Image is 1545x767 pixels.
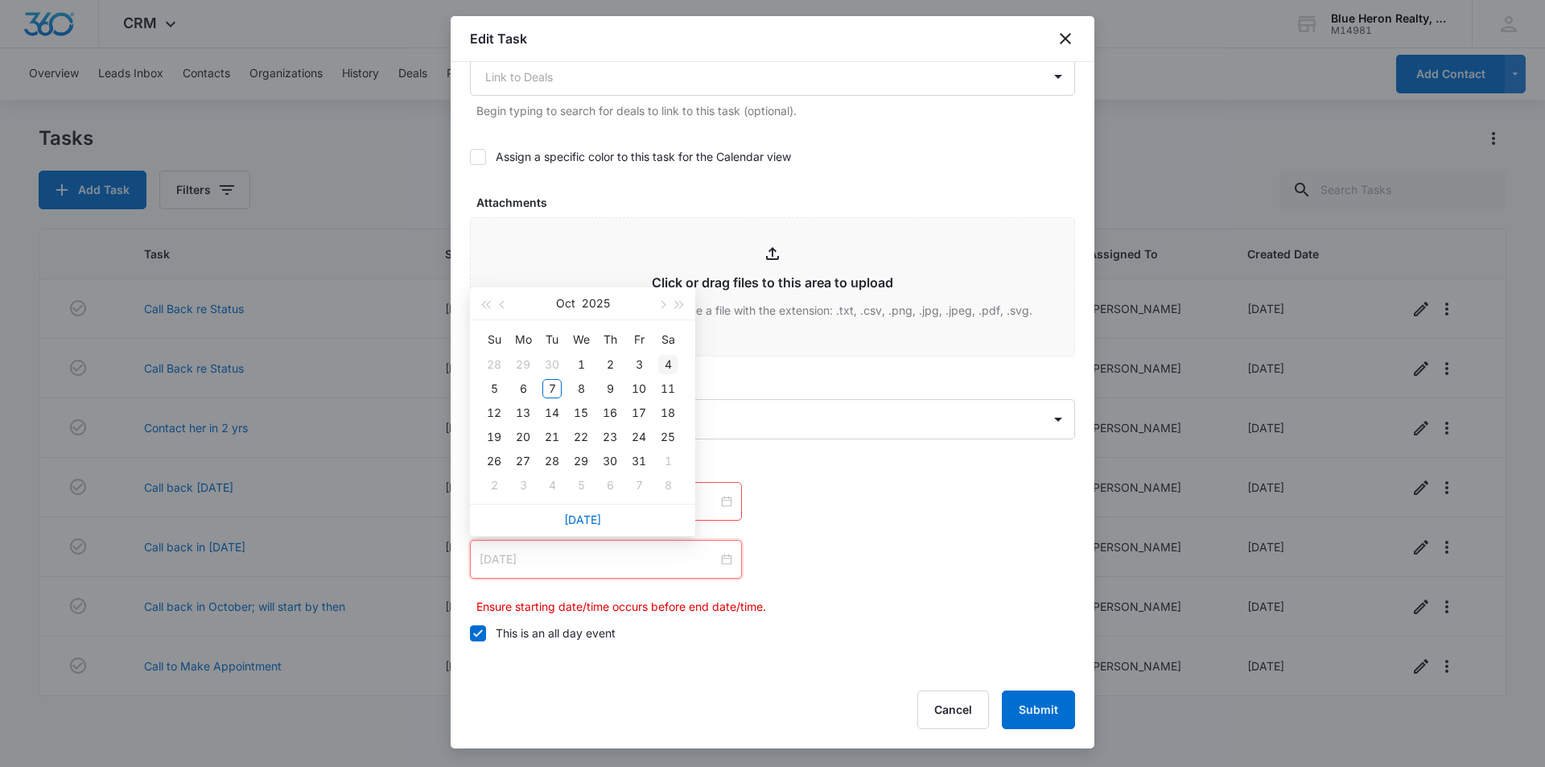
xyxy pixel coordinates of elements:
[538,473,566,497] td: 2025-11-04
[595,353,624,377] td: 2025-10-02
[566,353,595,377] td: 2025-10-01
[480,425,509,449] td: 2025-10-19
[600,355,620,374] div: 2
[624,327,653,353] th: Fr
[476,459,1081,476] label: Time span
[470,29,527,48] h1: Edit Task
[571,355,591,374] div: 1
[566,327,595,353] th: We
[571,476,591,495] div: 5
[1056,29,1075,48] button: close
[509,327,538,353] th: Mo
[480,473,509,497] td: 2025-11-02
[484,452,504,471] div: 26
[542,379,562,398] div: 7
[624,401,653,425] td: 2025-10-17
[538,425,566,449] td: 2025-10-21
[480,353,509,377] td: 2025-09-28
[513,427,533,447] div: 20
[509,401,538,425] td: 2025-10-13
[658,379,678,398] div: 11
[556,287,575,320] button: Oct
[538,353,566,377] td: 2025-09-30
[538,449,566,473] td: 2025-10-28
[658,452,678,471] div: 1
[566,425,595,449] td: 2025-10-22
[484,355,504,374] div: 28
[496,625,616,641] div: This is an all day event
[542,427,562,447] div: 21
[480,551,718,568] input: Select date
[658,355,678,374] div: 4
[1002,691,1075,729] button: Submit
[658,403,678,423] div: 18
[595,401,624,425] td: 2025-10-16
[653,473,682,497] td: 2025-11-08
[509,353,538,377] td: 2025-09-29
[476,376,1081,393] label: Assigned to
[513,379,533,398] div: 6
[566,473,595,497] td: 2025-11-05
[595,473,624,497] td: 2025-11-06
[470,148,1075,165] label: Assign a specific color to this task for the Calendar view
[629,476,649,495] div: 7
[629,355,649,374] div: 3
[571,379,591,398] div: 8
[542,355,562,374] div: 30
[886,670,1081,687] label: Repeating Ends On
[571,403,591,423] div: 15
[513,355,533,374] div: 29
[653,425,682,449] td: 2025-10-25
[629,452,649,471] div: 31
[509,473,538,497] td: 2025-11-03
[484,379,504,398] div: 5
[484,427,504,447] div: 19
[595,425,624,449] td: 2025-10-23
[624,449,653,473] td: 2025-10-31
[624,425,653,449] td: 2025-10-24
[484,403,504,423] div: 12
[513,403,533,423] div: 13
[653,327,682,353] th: Sa
[480,449,509,473] td: 2025-10-26
[571,452,591,471] div: 29
[566,449,595,473] td: 2025-10-29
[476,102,1075,119] p: Begin typing to search for deals to link to this task (optional).
[566,377,595,401] td: 2025-10-08
[629,427,649,447] div: 24
[542,403,562,423] div: 14
[595,377,624,401] td: 2025-10-09
[571,427,591,447] div: 22
[629,403,649,423] div: 17
[513,452,533,471] div: 27
[476,598,1075,615] p: Ensure starting date/time occurs before end date/time.
[542,452,562,471] div: 28
[564,513,601,526] a: [DATE]
[509,377,538,401] td: 2025-10-06
[653,353,682,377] td: 2025-10-04
[624,377,653,401] td: 2025-10-10
[595,449,624,473] td: 2025-10-30
[629,379,649,398] div: 10
[600,476,620,495] div: 6
[480,377,509,401] td: 2025-10-05
[653,401,682,425] td: 2025-10-18
[595,327,624,353] th: Th
[600,379,620,398] div: 9
[600,403,620,423] div: 16
[582,287,610,320] button: 2025
[538,377,566,401] td: 2025-10-07
[513,476,533,495] div: 3
[658,427,678,447] div: 25
[538,327,566,353] th: Tu
[509,425,538,449] td: 2025-10-20
[509,449,538,473] td: 2025-10-27
[480,327,509,353] th: Su
[658,476,678,495] div: 8
[480,401,509,425] td: 2025-10-12
[484,476,504,495] div: 2
[542,476,562,495] div: 4
[538,401,566,425] td: 2025-10-14
[600,452,620,471] div: 30
[653,449,682,473] td: 2025-11-01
